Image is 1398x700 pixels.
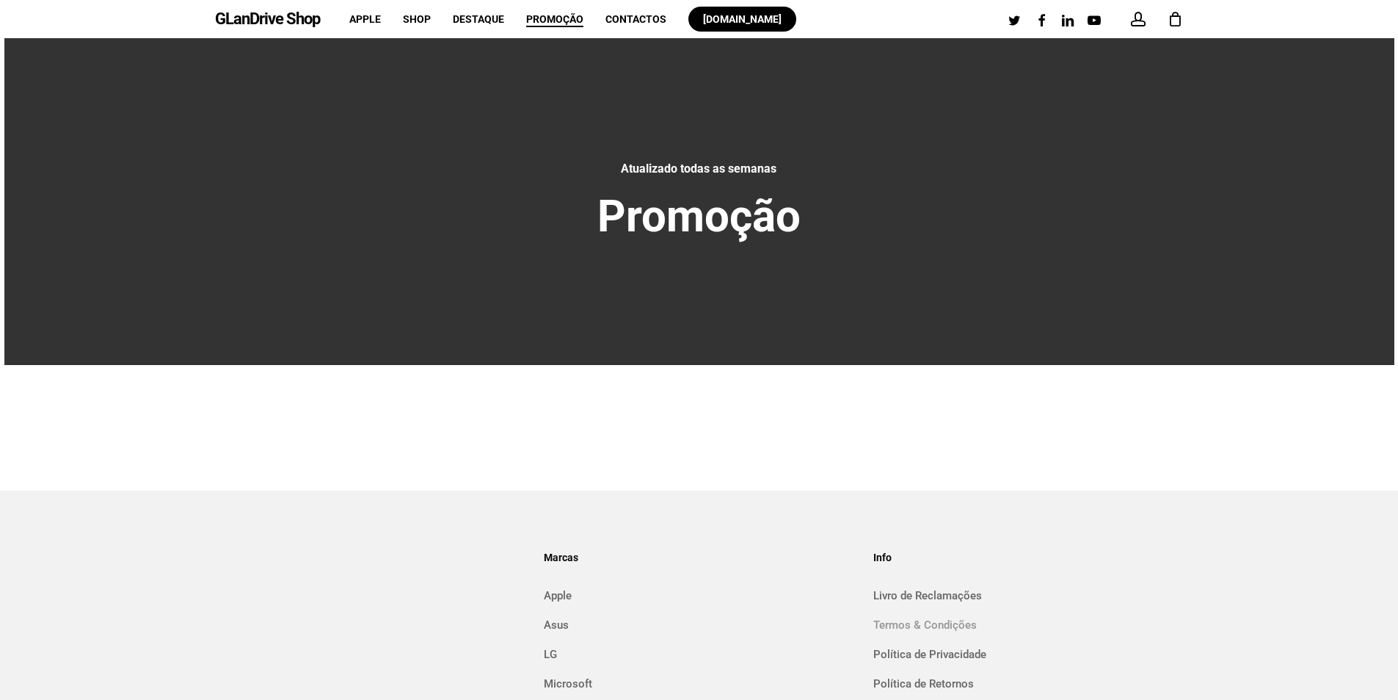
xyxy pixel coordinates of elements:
[349,14,381,24] a: Apple
[605,14,666,24] a: Contactos
[453,13,504,25] span: Destaque
[403,14,431,24] a: Shop
[544,613,853,637] a: Asus
[873,546,1183,569] h4: Info
[349,13,381,25] span: Apple
[544,672,853,696] a: Microsoft
[873,672,1183,696] a: Política de Retornos
[215,11,320,27] a: GLanDrive Shop
[403,13,431,25] span: Shop
[389,159,1010,178] h5: Atualizado todas as semanas
[688,14,796,24] a: [DOMAIN_NAME]
[605,13,666,25] span: Contactos
[544,584,853,607] a: Apple
[526,14,583,24] a: Promoção
[703,13,782,25] span: [DOMAIN_NAME]
[526,13,583,25] span: Promoção
[873,613,1183,637] a: Termos & Condições
[873,584,1183,607] a: Livro de Reclamações
[453,14,504,24] a: Destaque
[873,643,1183,666] a: Política de Privacidade
[544,546,853,569] h4: Marcas
[544,643,853,666] a: LG
[389,190,1010,244] h1: Promoção
[1168,11,1184,27] a: Cart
